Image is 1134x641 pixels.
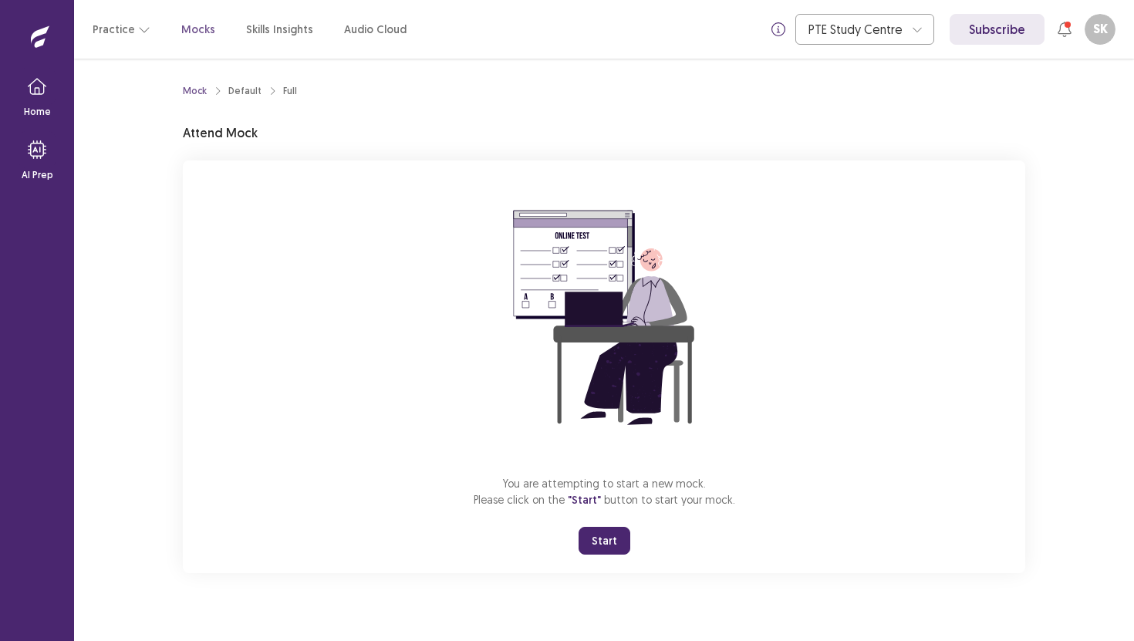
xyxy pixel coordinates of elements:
p: Attend Mock [183,123,258,142]
button: Start [579,527,630,555]
div: Default [228,84,262,98]
p: AI Prep [22,168,53,182]
a: Skills Insights [246,22,313,38]
button: info [764,15,792,43]
p: You are attempting to start a new mock. Please click on the button to start your mock. [474,475,735,508]
p: Home [24,105,51,119]
a: Audio Cloud [344,22,407,38]
span: "Start" [568,493,601,507]
nav: breadcrumb [183,84,297,98]
img: attend-mock [465,179,743,457]
button: Practice [93,15,150,43]
a: Mocks [181,22,215,38]
div: Full [283,84,297,98]
a: Mock [183,84,207,98]
a: Subscribe [950,14,1045,45]
button: SK [1085,14,1115,45]
div: PTE Study Centre [808,15,904,44]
